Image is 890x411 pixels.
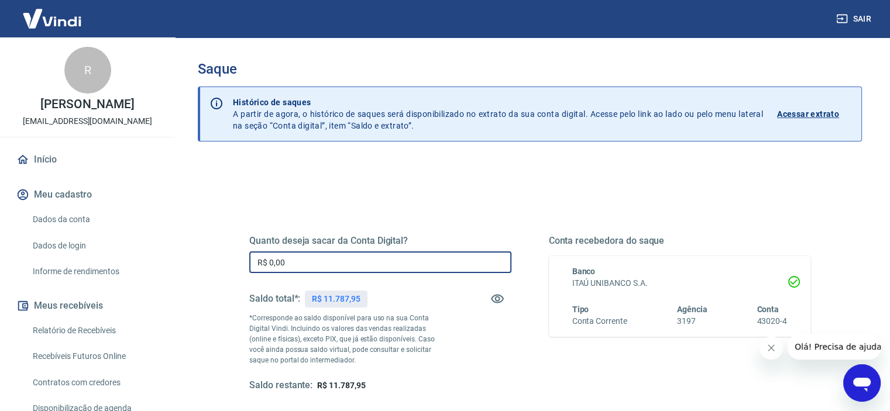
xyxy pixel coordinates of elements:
[777,108,839,120] p: Acessar extrato
[760,336,783,360] iframe: Fechar mensagem
[777,96,852,132] a: Acessar extrato
[14,147,161,172] a: Início
[572,277,788,289] h6: ITAÚ UNIBANCO S.A.
[249,313,446,365] p: *Corresponde ao saldo disponível para uso na sua Conta Digital Vindi. Incluindo os valores das ve...
[249,293,300,305] h5: Saldo total*:
[40,98,134,110] p: [PERSON_NAME]
[834,8,876,30] button: Sair
[28,319,161,343] a: Relatório de Recebíveis
[23,115,152,127] p: [EMAIL_ADDRESS][DOMAIN_NAME]
[28,208,161,232] a: Dados da conta
[14,182,161,208] button: Meu cadastro
[757,315,787,327] h6: 43020-4
[317,381,365,390] span: R$ 11.787,95
[549,235,811,247] h5: Conta recebedora do saque
[249,235,511,247] h5: Quanto deseja sacar da Conta Digital?
[28,234,161,258] a: Dados de login
[312,293,360,305] p: R$ 11.787,95
[28,344,161,368] a: Recebíveis Futuros Online
[233,96,763,132] p: A partir de agora, o histórico de saques será disponibilizado no extrato da sua conta digital. Ac...
[28,260,161,284] a: Informe de rendimentos
[14,293,161,319] button: Meus recebíveis
[757,305,779,314] span: Conta
[233,96,763,108] p: Histórico de saques
[14,1,90,36] img: Vindi
[843,364,881,402] iframe: Botão para abrir a janela de mensagens
[572,267,596,276] span: Banco
[677,315,707,327] h6: 3197
[28,371,161,395] a: Contratos com credores
[64,47,111,94] div: R
[198,61,862,77] h3: Saque
[572,315,627,327] h6: Conta Corrente
[249,379,312,392] h5: Saldo restante:
[7,8,98,18] span: Olá! Precisa de ajuda?
[572,305,589,314] span: Tipo
[677,305,707,314] span: Agência
[788,334,881,360] iframe: Mensagem da empresa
